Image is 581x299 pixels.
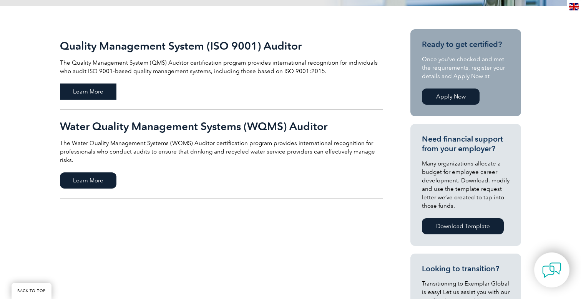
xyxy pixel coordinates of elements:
[422,218,504,234] a: Download Template
[422,134,510,154] h3: Need financial support from your employer?
[60,120,383,132] h2: Water Quality Management Systems (WQMS) Auditor
[12,283,51,299] a: BACK TO TOP
[422,264,510,274] h3: Looking to transition?
[60,84,116,100] span: Learn More
[60,29,383,110] a: Quality Management System (ISO 9001) Auditor The Quality Management System (QMS) Auditor certific...
[60,40,383,52] h2: Quality Management System (ISO 9001) Auditor
[569,3,579,10] img: en
[422,40,510,49] h3: Ready to get certified?
[422,89,480,105] a: Apply Now
[542,261,561,280] img: contact-chat.png
[60,58,383,75] p: The Quality Management System (QMS) Auditor certification program provides international recognit...
[422,159,510,210] p: Many organizations allocate a budget for employee career development. Download, modify and use th...
[422,55,510,80] p: Once you’ve checked and met the requirements, register your details and Apply Now at
[60,172,116,189] span: Learn More
[60,139,383,164] p: The Water Quality Management Systems (WQMS) Auditor certification program provides international ...
[60,110,383,199] a: Water Quality Management Systems (WQMS) Auditor The Water Quality Management Systems (WQMS) Audit...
